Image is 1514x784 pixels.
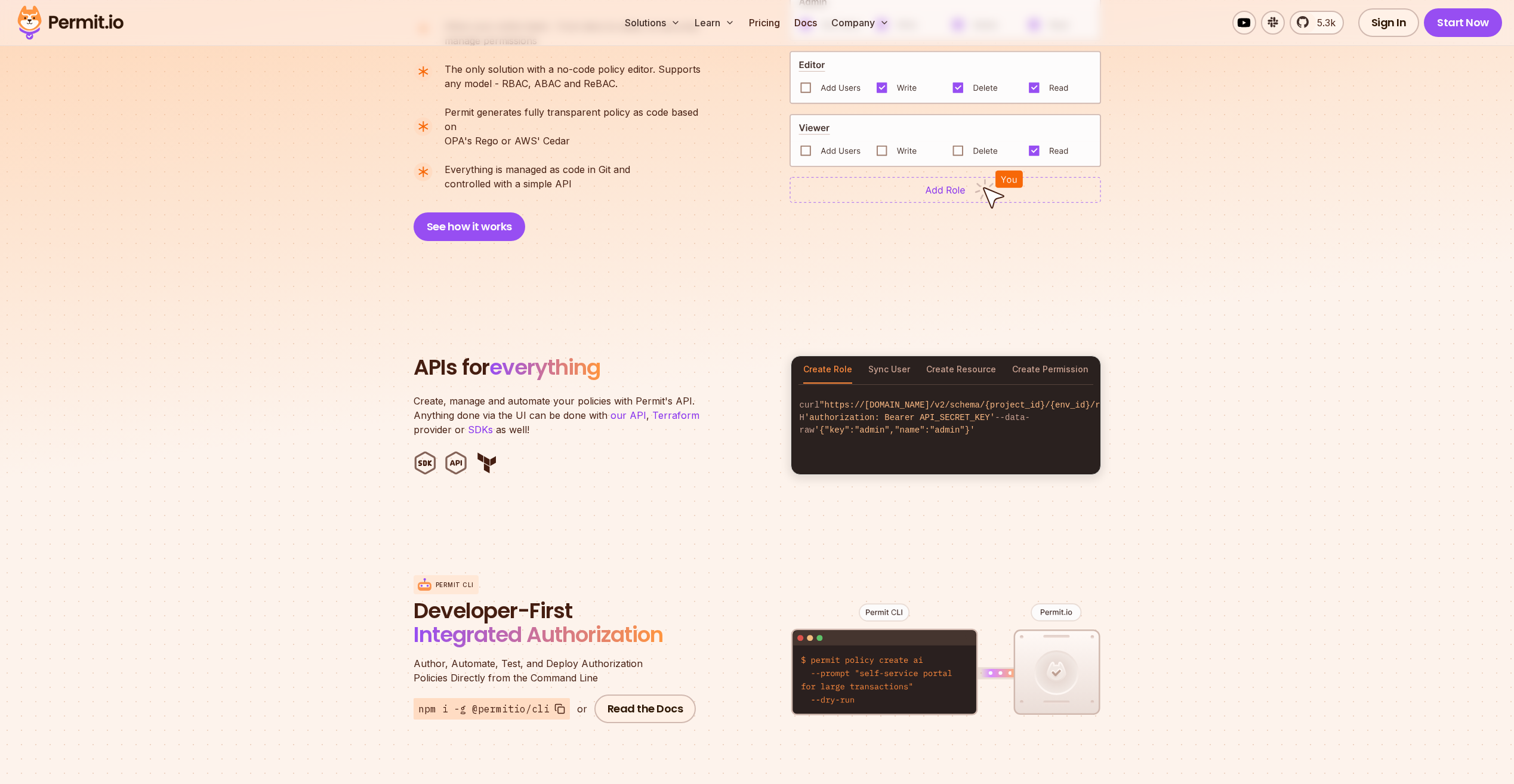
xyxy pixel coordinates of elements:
[791,390,1100,446] code: curl -H --data-raw
[414,394,712,437] p: Create, manage and automate your policies with Permit's API. Anything done via the UI can be done...
[445,62,701,76] span: The only solution with a no-code policy editor. Supports
[445,105,711,134] span: Permit generates fully transparent policy as code based on
[790,11,822,35] a: Docs
[1358,8,1420,37] a: Sign In
[819,400,1125,410] span: "https://[DOMAIN_NAME]/v2/schema/{project_id}/{env_id}/roles"
[414,656,700,685] p: Policies Directly from the Command Line
[620,11,685,35] button: Solutions
[445,162,630,177] span: Everything is managed as code in Git and
[926,356,996,384] button: Create Resource
[652,409,699,421] a: Terraform
[610,409,646,421] a: our API
[1012,356,1089,384] button: Create Permission
[414,656,700,671] span: Author, Automate, Test, and Deploy Authorization
[414,619,663,650] span: Integrated Authorization
[803,356,852,384] button: Create Role
[1310,16,1336,30] span: 5.3k
[804,413,995,422] span: 'authorization: Bearer API_SECRET_KEY'
[1424,8,1502,37] a: Start Now
[414,599,700,623] span: Developer-First
[489,352,600,382] span: everything
[744,11,785,35] a: Pricing
[436,581,474,589] p: Permit CLI
[445,105,711,148] p: OPA's Rego or AWS' Cedar
[594,695,696,723] a: Read the Docs
[815,425,975,435] span: '{"key":"admin","name":"admin"}'
[12,2,129,43] img: Permit logo
[445,162,630,191] p: controlled with a simple API
[577,702,587,716] div: or
[414,698,570,720] button: npm i -g @permitio/cli
[827,11,894,35] button: Company
[690,11,739,35] button: Learn
[414,212,525,241] button: See how it works
[1290,11,1344,35] a: 5.3k
[414,356,776,379] h2: APIs for
[868,356,910,384] button: Sync User
[445,62,701,91] p: any model - RBAC, ABAC and ReBAC.
[468,424,493,436] a: SDKs
[418,702,550,716] span: npm i -g @permitio/cli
